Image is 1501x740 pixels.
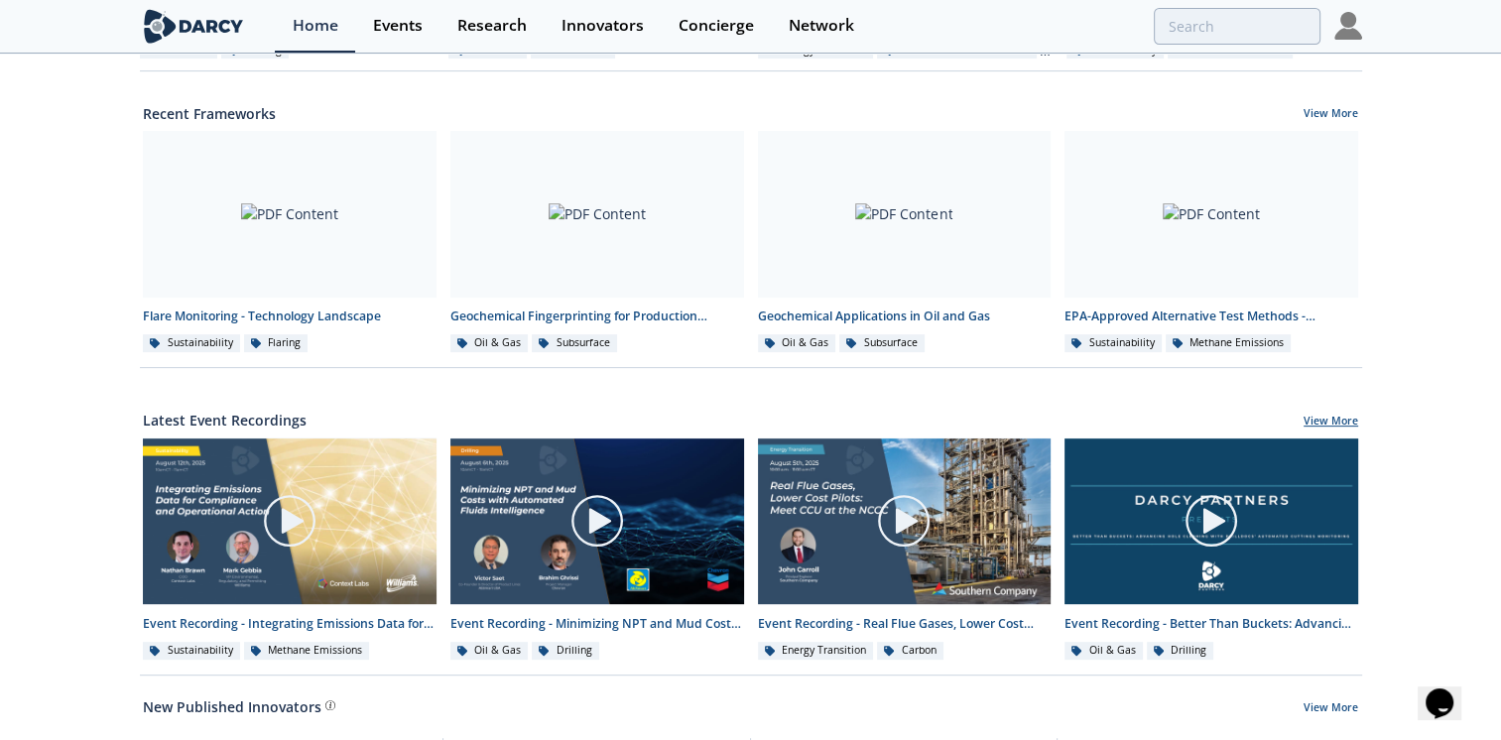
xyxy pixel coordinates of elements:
img: Profile [1334,12,1362,40]
div: Geochemical Fingerprinting for Production Allocation - Innovator Comparison [450,308,744,325]
a: New Published Innovators [143,696,321,717]
div: Oil & Gas [758,334,836,352]
img: play-chapters-gray.svg [262,493,317,549]
div: Concierge [679,18,754,34]
a: View More [1304,106,1358,124]
a: PDF Content Geochemical Fingerprinting for Production Allocation - Innovator Comparison Oil & Gas... [443,131,751,354]
img: Video Content [758,438,1052,604]
a: PDF Content EPA-Approved Alternative Test Methods - Innovator Comparison Sustainability Methane E... [1058,131,1365,354]
img: play-chapters-gray.svg [876,493,932,549]
a: PDF Content Geochemical Applications in Oil and Gas Oil & Gas Subsurface [751,131,1059,354]
div: EPA-Approved Alternative Test Methods - Innovator Comparison [1064,308,1358,325]
a: PDF Content Flare Monitoring - Technology Landscape Sustainability Flaring [136,131,443,354]
div: Oil & Gas [450,642,529,660]
div: Subsurface [532,334,617,352]
div: Flaring [244,334,309,352]
a: Video Content Event Recording - Integrating Emissions Data for Compliance and Operational Action ... [136,437,443,661]
input: Advanced Search [1154,8,1320,45]
div: Sustainability [143,334,240,352]
a: Latest Event Recordings [143,410,307,431]
div: Drilling [532,642,599,660]
div: Research [457,18,527,34]
a: Video Content Event Recording - Minimizing NPT and Mud Costs with Automated Fluids Intelligence O... [443,437,751,661]
img: Video Content [143,438,437,603]
div: Energy Transition [758,642,874,660]
div: Events [373,18,423,34]
div: Event Recording - Integrating Emissions Data for Compliance and Operational Action [143,615,437,633]
div: Event Recording - Minimizing NPT and Mud Costs with Automated Fluids Intelligence [450,615,744,633]
img: play-chapters-gray.svg [569,493,625,549]
img: logo-wide.svg [140,9,248,44]
iframe: chat widget [1418,661,1481,720]
div: Oil & Gas [450,334,529,352]
a: Video Content Event Recording - Real Flue Gases, Lower Cost Pilots: Meet CCU at the NCCC Energy T... [751,437,1059,661]
div: Drilling [1147,642,1214,660]
a: Recent Frameworks [143,103,276,124]
div: Geochemical Applications in Oil and Gas [758,308,1052,325]
div: Methane Emissions [1166,334,1292,352]
div: Home [293,18,338,34]
img: play-chapters-gray.svg [1184,493,1239,549]
a: View More [1304,700,1358,718]
div: Innovators [562,18,644,34]
div: Network [789,18,854,34]
div: Sustainability [1064,334,1162,352]
div: Event Recording - Better Than Buckets: Advancing Hole Cleaning with DrillDocs’ Automated Cuttings... [1064,615,1358,633]
a: View More [1304,414,1358,432]
img: Video Content [450,438,744,603]
div: Sustainability [143,642,240,660]
img: information.svg [325,700,336,711]
div: Carbon [877,642,943,660]
div: Oil & Gas [1064,642,1143,660]
div: Event Recording - Real Flue Gases, Lower Cost Pilots: Meet CCU at the NCCC [758,615,1052,633]
div: Flare Monitoring - Technology Landscape [143,308,437,325]
img: Video Content [1064,438,1358,603]
a: Video Content Event Recording - Better Than Buckets: Advancing Hole Cleaning with DrillDocs’ Auto... [1058,437,1365,661]
div: Methane Emissions [244,642,370,660]
div: Subsurface [839,334,925,352]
